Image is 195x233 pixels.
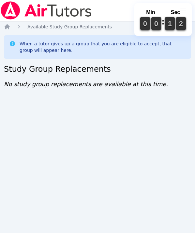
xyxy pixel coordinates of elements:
span: No study group replacements are available at this time. [4,81,168,87]
nav: Breadcrumb [4,23,191,30]
h2: Study Group Replacements [4,64,191,74]
div: When a tutor gives up a group that you are eligible to accept, that group will appear here. [20,40,186,54]
span: Available Study Group Replacements [27,24,112,29]
a: Available Study Group Replacements [27,23,112,30]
